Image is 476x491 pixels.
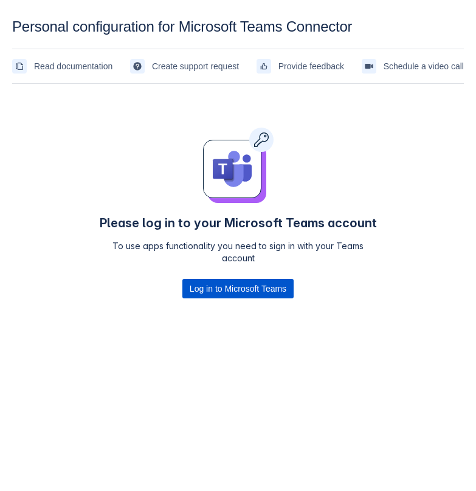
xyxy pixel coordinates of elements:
[182,279,294,298] div: Button group
[364,61,374,71] span: videoCall
[12,57,112,76] a: Read documentation
[130,57,239,76] a: Create support request
[34,57,112,76] span: Read documentation
[97,216,379,230] h4: Please log in to your Microsoft Teams account
[12,18,464,35] div: Personal configuration for Microsoft Teams Connector
[133,61,142,71] span: support
[278,57,344,76] span: Provide feedback
[15,61,24,71] span: documentation
[384,57,464,76] span: Schedule a video call
[152,57,239,76] span: Create support request
[182,279,294,298] button: Log in to Microsoft Teams
[362,57,464,76] a: Schedule a video call
[257,57,344,76] a: Provide feedback
[190,279,286,298] span: Log in to Microsoft Teams
[97,240,379,264] p: To use apps functionality you need to sign in with your Teams account
[259,61,269,71] span: feedback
